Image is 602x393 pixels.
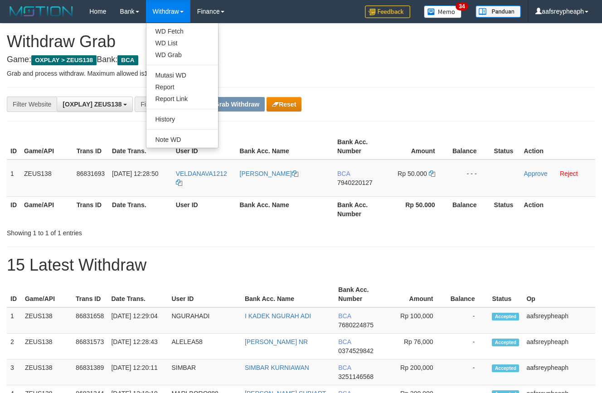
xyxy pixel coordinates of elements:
[21,334,72,359] td: ZEUS138
[334,134,386,160] th: Bank Acc. Number
[72,334,107,359] td: 86831573
[386,307,447,334] td: Rp 100,000
[447,359,488,385] td: -
[523,359,595,385] td: aafsreypheaph
[338,338,351,345] span: BCA
[492,364,519,372] span: Accepted
[7,359,21,385] td: 3
[20,134,73,160] th: Game/API
[7,160,20,197] td: 1
[245,312,311,320] a: I KADEK NGURAH ADI
[7,281,21,307] th: ID
[429,170,435,177] a: Copy 50000 to clipboard
[77,170,105,177] span: 86831693
[386,359,447,385] td: Rp 200,000
[63,101,121,108] span: [OXPLAY] ZEUS138
[338,364,351,371] span: BCA
[476,5,521,18] img: panduan.png
[7,307,21,334] td: 1
[523,307,595,334] td: aafsreypheaph
[560,170,578,177] a: Reject
[492,313,519,320] span: Accepted
[236,134,334,160] th: Bank Acc. Name
[386,196,449,222] th: Rp 50.000
[523,281,595,307] th: Op
[447,281,488,307] th: Balance
[337,179,373,186] span: Copy 7940220127 to clipboard
[73,196,108,222] th: Trans ID
[7,55,595,64] h4: Game: Bank:
[7,97,57,112] div: Filter Website
[168,359,241,385] td: SIMBAR
[7,256,595,274] h1: 15 Latest Withdraw
[20,196,73,222] th: Game/API
[520,196,595,222] th: Action
[267,97,301,112] button: Reset
[236,196,334,222] th: Bank Acc. Name
[176,170,227,186] a: VELDANAVA1212
[523,334,595,359] td: aafsreypheaph
[240,170,298,177] a: [PERSON_NAME]
[107,307,168,334] td: [DATE] 12:29:04
[108,134,172,160] th: Date Trans.
[7,69,595,78] p: Grab and process withdraw. Maximum allowed is transactions.
[7,33,595,51] h1: Withdraw Grab
[456,2,468,10] span: 34
[520,134,595,160] th: Action
[398,170,427,177] span: Rp 50.000
[338,347,374,354] span: Copy 0374529842 to clipboard
[176,170,227,177] span: VELDANAVA1212
[146,37,218,49] a: WD List
[334,196,386,222] th: Bank Acc. Number
[21,307,72,334] td: ZEUS138
[449,160,490,197] td: - - -
[168,307,241,334] td: NGURAHADI
[7,5,76,18] img: MOTION_logo.png
[447,307,488,334] td: -
[7,196,20,222] th: ID
[7,334,21,359] td: 2
[490,196,520,222] th: Status
[338,321,374,329] span: Copy 7680224875 to clipboard
[21,281,72,307] th: Game/API
[146,134,218,146] a: Note WD
[107,334,168,359] td: [DATE] 12:28:43
[335,281,386,307] th: Bank Acc. Number
[168,334,241,359] td: ALELEA58
[144,70,151,77] strong: 10
[386,334,447,359] td: Rp 76,000
[338,312,351,320] span: BCA
[490,134,520,160] th: Status
[7,225,244,238] div: Showing 1 to 1 of 1 entries
[146,49,218,61] a: WD Grab
[386,134,449,160] th: Amount
[20,160,73,197] td: ZEUS138
[72,281,107,307] th: Trans ID
[337,170,350,177] span: BCA
[488,281,523,307] th: Status
[146,69,218,81] a: Mutasi WD
[424,5,462,18] img: Button%20Memo.svg
[57,97,133,112] button: [OXPLAY] ZEUS138
[245,338,308,345] a: [PERSON_NAME] NR
[449,134,490,160] th: Balance
[449,196,490,222] th: Balance
[117,55,138,65] span: BCA
[365,5,410,18] img: Feedback.jpg
[146,25,218,37] a: WD Fetch
[72,307,107,334] td: 86831658
[524,170,548,177] a: Approve
[146,81,218,93] a: Report
[72,359,107,385] td: 86831389
[447,334,488,359] td: -
[135,97,176,112] div: Filter Bank
[73,134,108,160] th: Trans ID
[7,134,20,160] th: ID
[168,281,241,307] th: User ID
[146,113,218,125] a: History
[172,196,236,222] th: User ID
[245,364,309,371] a: SIMBAR KURNIAWAN
[492,339,519,346] span: Accepted
[146,93,218,105] a: Report Link
[108,196,172,222] th: Date Trans.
